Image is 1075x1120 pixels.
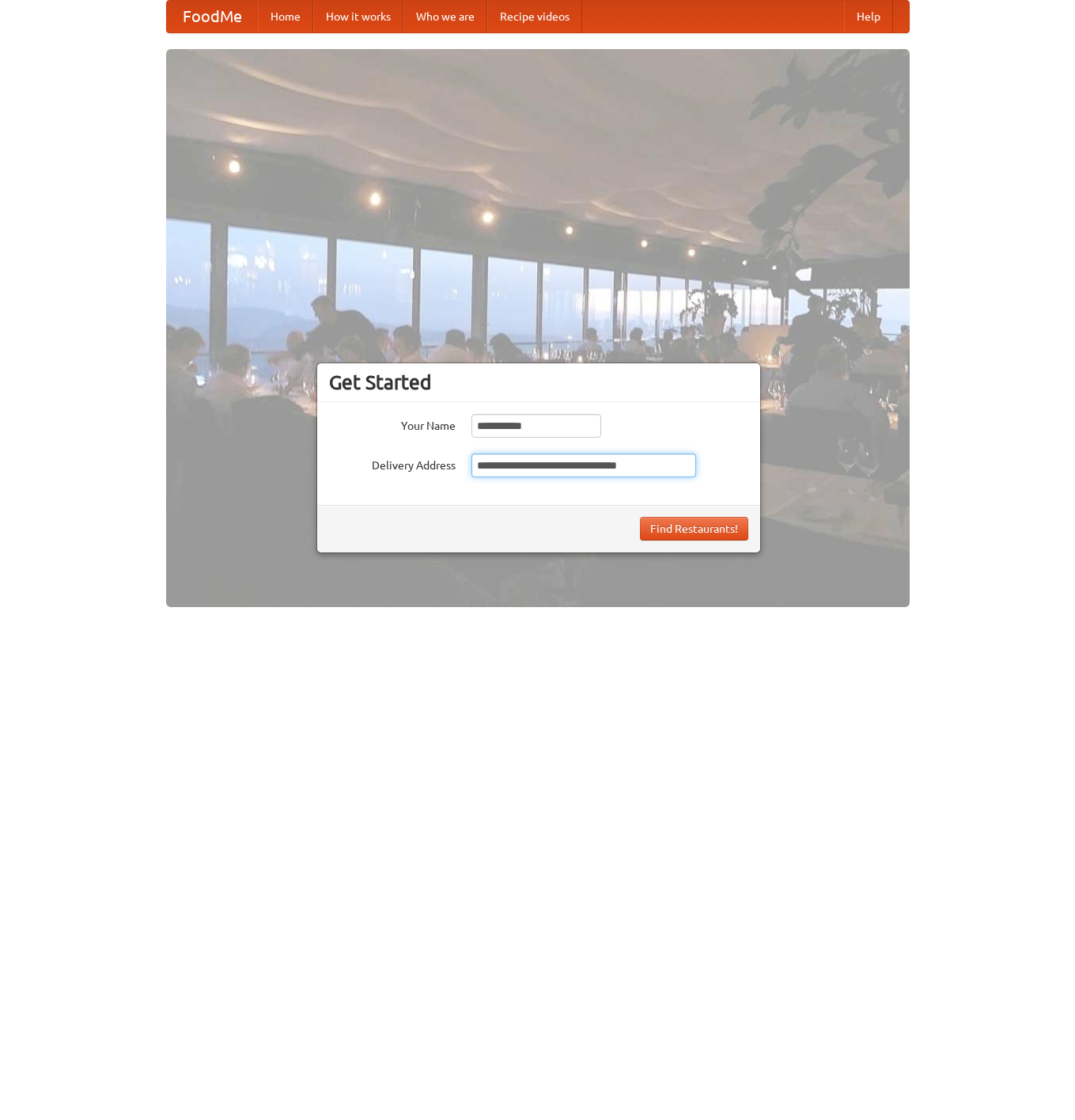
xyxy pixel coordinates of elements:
h3: Get Started [329,370,748,394]
button: Find Restaurants! [640,517,748,541]
a: Home [258,1,313,32]
a: How it works [313,1,403,32]
a: Who we are [403,1,487,32]
a: Recipe videos [487,1,582,32]
label: Delivery Address [329,454,456,473]
label: Your Name [329,414,456,434]
a: FoodMe [167,1,258,32]
a: Help [844,1,893,32]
